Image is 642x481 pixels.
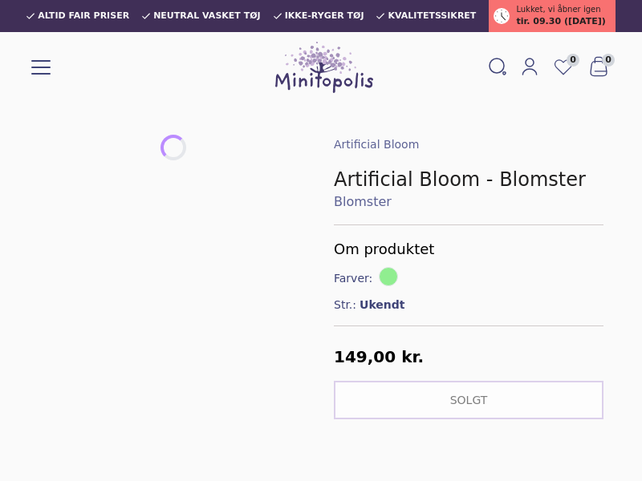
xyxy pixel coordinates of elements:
[514,54,546,81] a: Mit Minitopolis login
[360,297,404,313] span: Ukendt
[334,192,603,212] a: Blomster
[334,347,424,366] span: 149,00 kr.
[581,52,616,83] button: 0
[334,270,376,286] span: Farver:
[602,54,615,67] span: 0
[334,238,603,261] h5: Om produktet
[275,42,373,93] img: Minitopolis logo
[450,394,488,406] span: Solgt
[334,297,356,313] span: Str.:
[153,11,261,21] span: Neutral vasket tøj
[516,15,605,29] span: tir. 09.30 ([DATE])
[334,167,603,192] h1: Artificial Bloom - Blomster
[516,3,600,15] span: Lukket, vi åbner igen
[285,11,364,21] span: Ikke-ryger tøj
[546,52,581,83] a: 0
[567,54,579,67] span: 0
[388,11,476,21] span: Kvalitetssikret
[334,381,603,419] button: Solgt
[38,11,129,21] span: Altid fair priser
[334,138,419,151] a: Artificial Bloom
